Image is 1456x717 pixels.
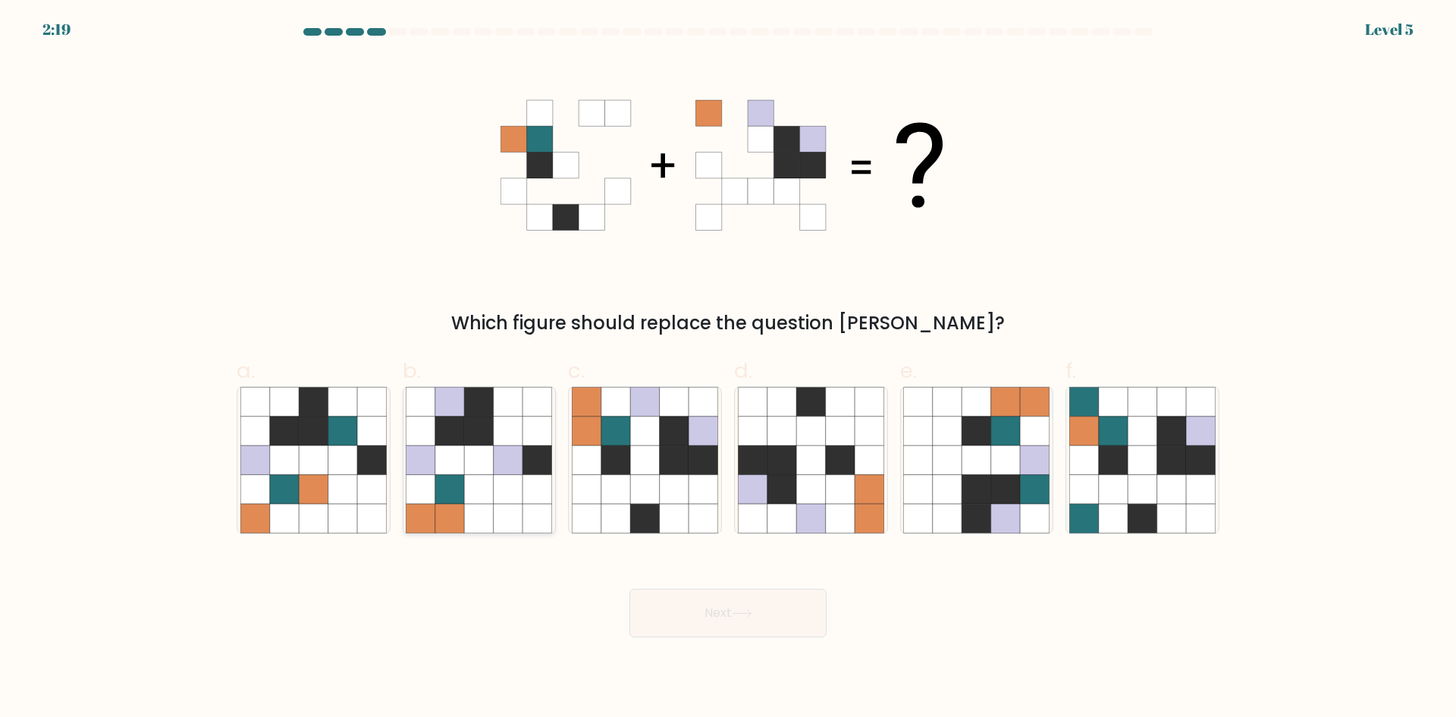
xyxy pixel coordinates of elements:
[900,356,917,385] span: e.
[1065,356,1076,385] span: f.
[629,589,827,637] button: Next
[568,356,585,385] span: c.
[1365,18,1414,41] div: Level 5
[42,18,71,41] div: 2:19
[403,356,421,385] span: b.
[237,356,255,385] span: a.
[734,356,752,385] span: d.
[246,310,1210,337] div: Which figure should replace the question [PERSON_NAME]?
